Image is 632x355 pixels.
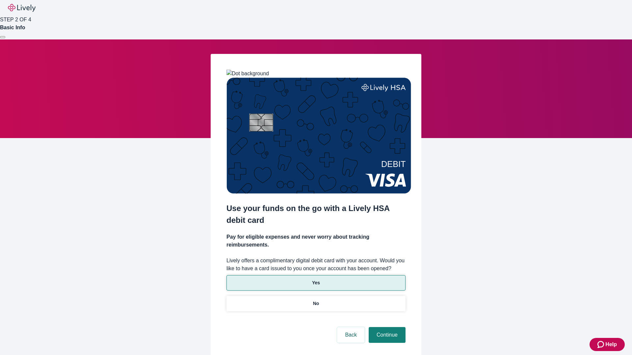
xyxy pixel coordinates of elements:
[226,275,406,291] button: Yes
[226,296,406,311] button: No
[8,4,36,12] img: Lively
[590,338,625,351] button: Zendesk support iconHelp
[597,341,605,348] svg: Zendesk support icon
[605,341,617,348] span: Help
[369,327,406,343] button: Continue
[313,300,319,307] p: No
[226,70,269,78] img: Dot background
[226,257,406,272] label: Lively offers a complimentary digital debit card with your account. Would you like to have a card...
[226,233,406,249] h4: Pay for eligible expenses and never worry about tracking reimbursements.
[337,327,365,343] button: Back
[226,202,406,226] h2: Use your funds on the go with a Lively HSA debit card
[226,78,411,194] img: Debit card
[312,279,320,286] p: Yes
